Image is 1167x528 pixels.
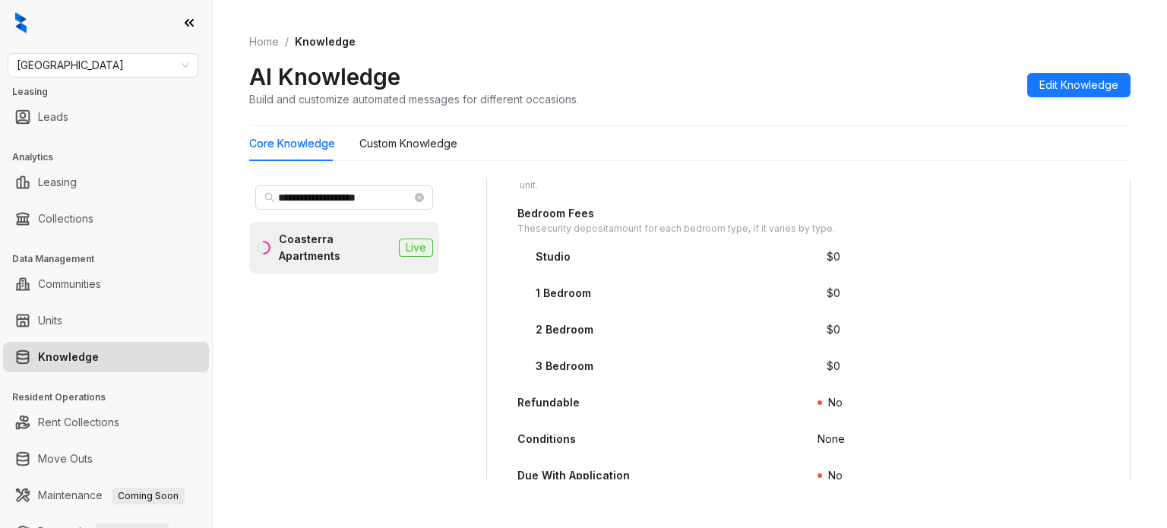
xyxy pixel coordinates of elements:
[827,358,840,375] div: $ 0
[38,269,101,299] a: Communities
[517,431,576,447] div: Conditions
[38,102,68,132] a: Leads
[249,62,400,91] h2: AI Knowledge
[536,358,593,375] div: 3 Bedroom
[12,150,212,164] h3: Analytics
[285,33,289,50] li: /
[249,135,335,152] div: Core Knowledge
[38,167,77,198] a: Leasing
[3,269,209,299] li: Communities
[3,102,209,132] li: Leads
[112,488,185,504] span: Coming Soon
[517,394,580,411] div: Refundable
[38,342,99,372] a: Knowledge
[536,321,593,338] div: 2 Bedroom
[415,193,424,202] span: close-circle
[38,204,93,234] a: Collections
[520,164,778,193] div: The standard security deposit amount required for each unit.
[246,33,282,50] a: Home
[38,305,62,336] a: Units
[827,321,840,338] div: $ 0
[12,252,212,266] h3: Data Management
[827,285,840,302] div: $ 0
[3,342,209,372] li: Knowledge
[359,135,457,152] div: Custom Knowledge
[1027,73,1131,97] button: Edit Knowledge
[264,192,275,203] span: search
[279,231,393,264] div: Coasterra Apartments
[15,12,27,33] img: logo
[12,85,212,99] h3: Leasing
[3,167,209,198] li: Leasing
[3,480,209,511] li: Maintenance
[3,407,209,438] li: Rent Collections
[249,91,579,107] div: Build and customize automated messages for different occasions.
[17,54,189,77] span: Fairfield
[3,305,209,336] li: Units
[517,222,835,236] div: The security deposit amount for each bedroom type, if it varies by type.
[1039,77,1118,93] span: Edit Knowledge
[827,248,840,265] div: $ 0
[12,390,212,404] h3: Resident Operations
[536,285,591,302] div: 1 Bedroom
[517,467,630,484] div: Due With Application
[38,407,119,438] a: Rent Collections
[295,35,356,48] span: Knowledge
[3,204,209,234] li: Collections
[828,396,843,409] span: No
[399,239,433,257] span: Live
[536,248,571,265] div: Studio
[818,431,845,447] div: None
[517,205,835,222] div: Bedroom Fees
[3,444,209,474] li: Move Outs
[828,469,843,482] span: No
[38,444,93,474] a: Move Outs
